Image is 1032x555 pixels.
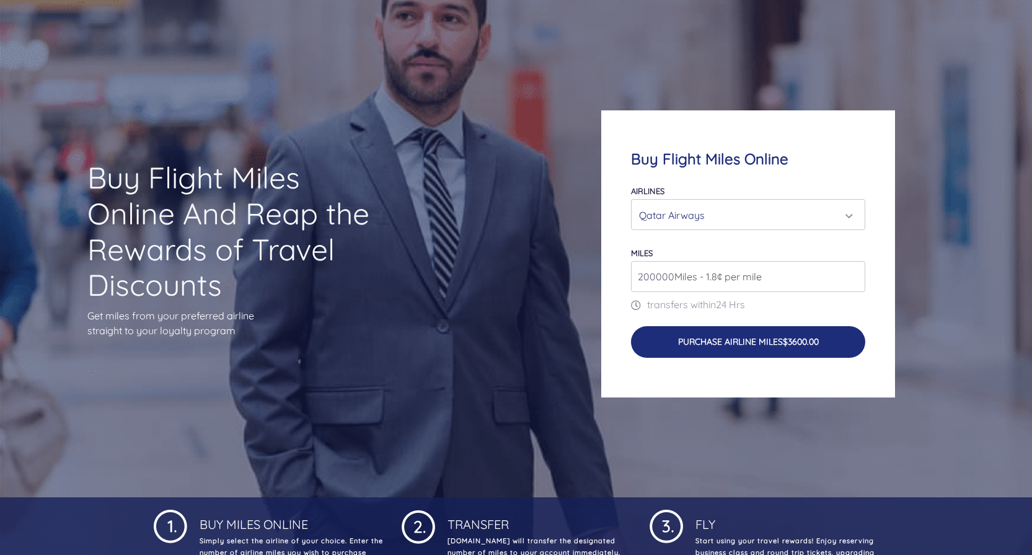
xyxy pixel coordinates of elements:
h4: Fly [693,507,879,532]
h4: Transfer [445,507,631,532]
img: 1 [650,507,683,543]
div: Qatar Airways [639,203,850,227]
p: transfers within [631,297,865,312]
button: Qatar Airways [631,199,865,230]
p: Get miles from your preferred airline straight to your loyalty program [87,308,377,338]
label: Airlines [631,186,664,196]
img: 1 [402,507,435,544]
h1: Buy Flight Miles Online And Reap the Rewards of Travel Discounts [87,160,377,303]
h4: Buy Flight Miles Online [631,150,865,168]
label: miles [631,248,653,258]
span: 24 Hrs [716,298,745,311]
button: Purchase Airline Miles$3600.00 [631,326,865,358]
h4: Buy Miles Online [197,507,383,532]
span: Miles - 1.8¢ per mile [668,269,762,284]
img: 1 [154,507,187,543]
span: $3600.00 [783,336,819,347]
